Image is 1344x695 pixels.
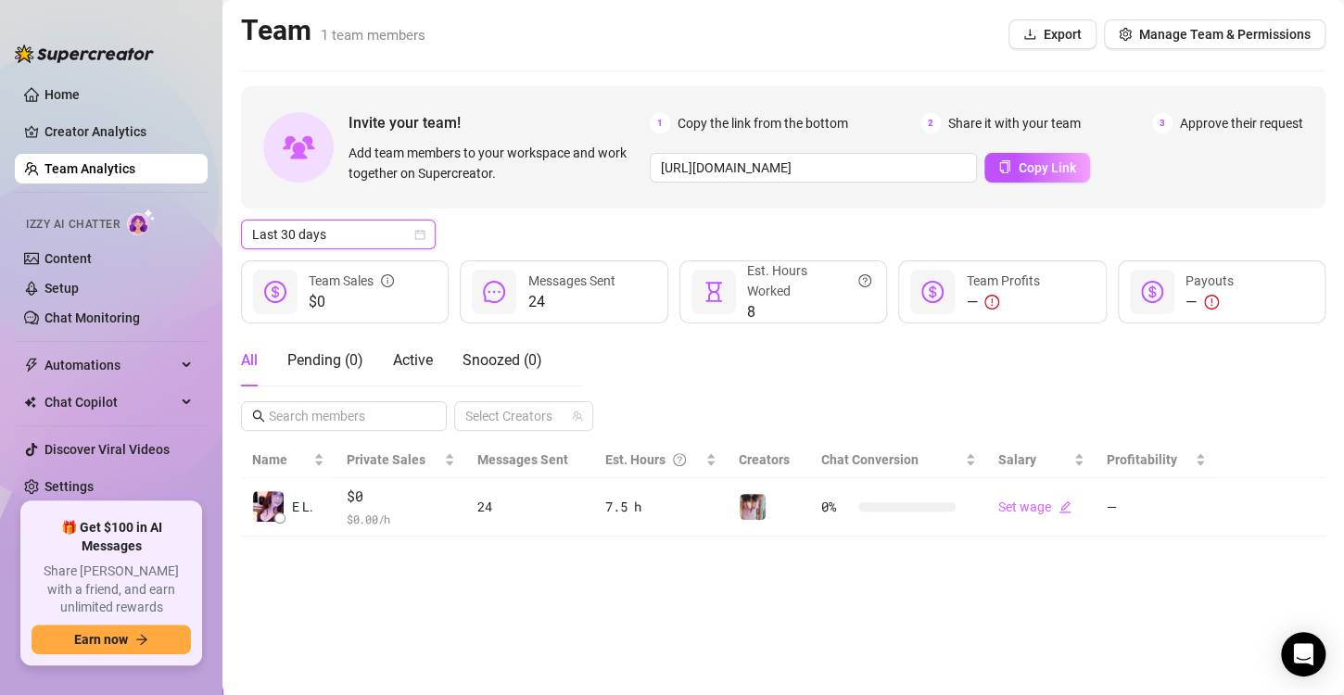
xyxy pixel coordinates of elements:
[1044,27,1082,42] span: Export
[32,519,191,555] span: 🎁 Get $100 in AI Messages
[605,449,702,470] div: Est. Hours
[349,143,642,183] span: Add team members to your workspace and work together on Supercreator.
[347,452,425,467] span: Private Sales
[966,273,1039,288] span: Team Profits
[44,117,193,146] a: Creator Analytics
[984,295,999,310] span: exclamation-circle
[241,442,336,478] th: Name
[998,499,1071,514] a: Set wageedit
[252,449,310,470] span: Name
[44,350,176,380] span: Automations
[1023,28,1036,41] span: download
[241,13,425,48] h2: Team
[527,273,615,288] span: Messages Sent
[381,271,394,291] span: info-circle
[44,310,140,325] a: Chat Monitoring
[673,449,686,470] span: question-circle
[998,452,1036,467] span: Salary
[998,160,1011,173] span: copy
[1119,28,1132,41] span: setting
[527,291,615,313] span: 24
[44,87,80,102] a: Home
[1281,632,1325,676] div: Open Intercom Messenger
[1152,113,1173,133] span: 3
[1204,295,1219,310] span: exclamation-circle
[15,44,154,63] img: logo-BBDzfeDw.svg
[44,281,79,296] a: Setup
[269,406,421,426] input: Search members
[821,497,851,517] span: 0 %
[1139,27,1311,42] span: Manage Team & Permissions
[920,113,941,133] span: 2
[24,396,36,409] img: Chat Copilot
[747,260,871,301] div: Est. Hours Worked
[321,27,425,44] span: 1 team members
[1096,478,1217,537] td: —
[483,281,505,303] span: message
[728,442,810,478] th: Creators
[1186,291,1234,313] div: —
[414,229,425,240] span: calendar
[1107,452,1177,467] span: Profitability
[127,208,156,235] img: AI Chatter
[74,632,128,647] span: Earn now
[252,410,265,423] span: search
[44,479,94,494] a: Settings
[747,301,871,323] span: 8
[393,351,433,369] span: Active
[309,271,394,291] div: Team Sales
[347,486,455,508] span: $0
[44,442,170,457] a: Discover Viral Videos
[858,260,871,301] span: question-circle
[821,452,919,467] span: Chat Conversion
[477,497,583,517] div: 24
[1008,19,1097,49] button: Export
[347,510,455,528] span: $ 0.00 /h
[253,491,284,522] img: E L
[1141,281,1163,303] span: dollar-circle
[966,291,1039,313] div: —
[1019,160,1076,175] span: Copy Link
[44,161,135,176] a: Team Analytics
[241,349,258,372] div: All
[1186,273,1234,288] span: Payouts
[740,494,766,520] img: Misty
[252,221,425,248] span: Last 30 days
[1059,500,1071,513] span: edit
[1180,113,1303,133] span: Approve their request
[135,633,148,646] span: arrow-right
[309,291,394,313] span: $0
[349,111,650,134] span: Invite your team!
[650,113,670,133] span: 1
[678,113,848,133] span: Copy the link from the bottom
[463,351,542,369] span: Snoozed ( 0 )
[948,113,1081,133] span: Share it with your team
[287,349,363,372] div: Pending ( 0 )
[703,281,725,303] span: hourglass
[26,216,120,234] span: Izzy AI Chatter
[24,358,39,373] span: thunderbolt
[477,452,568,467] span: Messages Sent
[921,281,944,303] span: dollar-circle
[264,281,286,303] span: dollar-circle
[44,251,92,266] a: Content
[32,625,191,654] button: Earn nowarrow-right
[1104,19,1325,49] button: Manage Team & Permissions
[32,562,191,617] span: Share [PERSON_NAME] with a friend, and earn unlimited rewards
[984,153,1090,183] button: Copy Link
[292,497,313,517] span: E L.
[605,497,716,517] div: 7.5 h
[572,411,583,422] span: team
[44,387,176,417] span: Chat Copilot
